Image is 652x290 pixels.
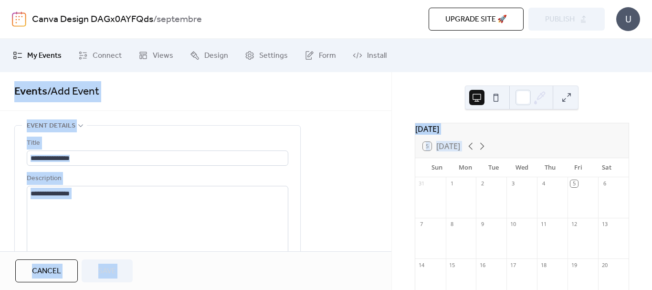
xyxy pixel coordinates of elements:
div: 7 [418,221,425,228]
span: Install [367,50,387,62]
div: 16 [479,261,486,269]
div: Description [27,173,286,184]
span: Upgrade site 🚀 [445,14,507,25]
b: / [153,11,157,29]
div: 10 [509,221,516,228]
div: 3 [509,180,516,187]
a: Events [14,81,47,102]
span: Connect [93,50,122,62]
div: Fri [564,158,592,177]
div: 9 [479,221,486,228]
div: 17 [509,261,516,269]
div: 15 [449,261,456,269]
div: 12 [570,221,578,228]
span: / Add Event [47,81,99,102]
div: Sat [593,158,621,177]
div: 5 [570,180,578,187]
a: Design [183,43,235,68]
b: septembre [157,11,202,29]
div: 11 [540,221,547,228]
a: Install [346,43,394,68]
button: Cancel [15,259,78,282]
span: Settings [259,50,288,62]
div: 13 [601,221,608,228]
div: Title [27,138,286,149]
div: Thu [536,158,564,177]
span: Design [204,50,228,62]
div: U [616,7,640,31]
div: Mon [451,158,479,177]
span: Views [153,50,173,62]
div: Wed [508,158,536,177]
a: Views [131,43,180,68]
div: 8 [449,221,456,228]
div: 31 [418,180,425,187]
div: [DATE] [415,123,629,135]
div: 1 [449,180,456,187]
a: Form [297,43,343,68]
div: Sun [423,158,451,177]
div: Tue [479,158,507,177]
span: My Events [27,50,62,62]
div: 14 [418,261,425,269]
div: 6 [601,180,608,187]
div: 2 [479,180,486,187]
button: Upgrade site 🚀 [429,8,524,31]
span: Form [319,50,336,62]
a: Connect [71,43,129,68]
span: Event details [27,120,75,132]
a: Settings [238,43,295,68]
img: logo [12,11,26,27]
a: My Events [6,43,69,68]
div: 18 [540,261,547,269]
div: 19 [570,261,578,269]
div: 20 [601,261,608,269]
div: 4 [540,180,547,187]
a: Canva Design DAGx0AYFQds [32,11,153,29]
span: Cancel [32,266,61,277]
